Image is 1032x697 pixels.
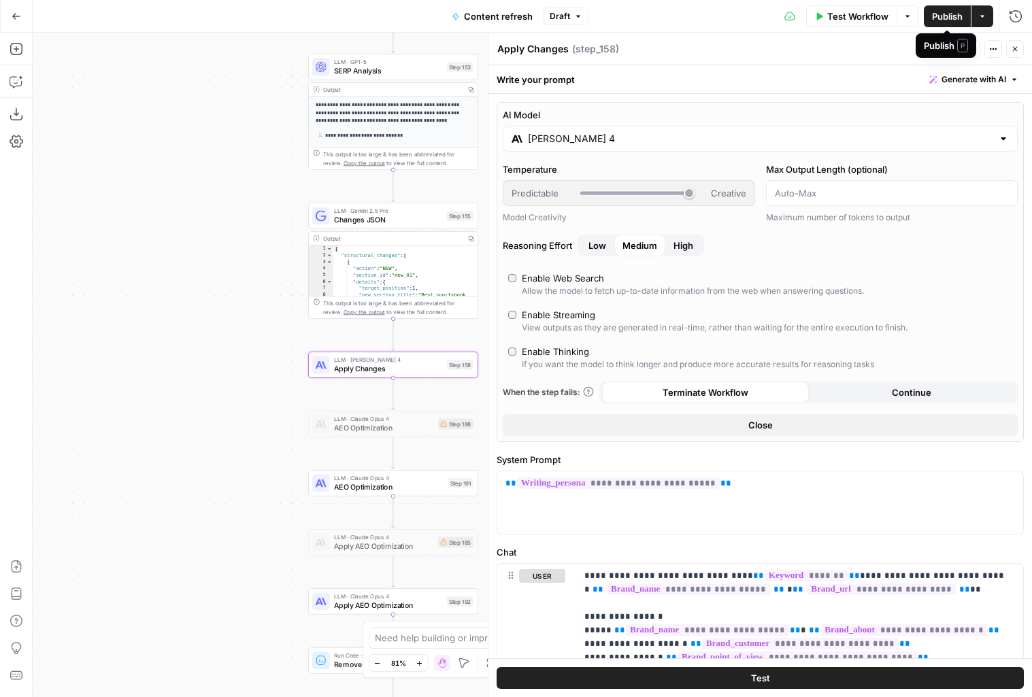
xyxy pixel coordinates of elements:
label: Reasoning Effort [503,235,1018,256]
div: Output [323,85,461,94]
span: Draft [550,10,570,22]
div: LLM · Claude Opus 4Apply AEO OptimizationStep 192 [308,588,478,615]
div: 5 [309,272,333,279]
g: Edge from step_188 to step_191 [392,437,395,469]
div: This output is too large & has been abbreviated for review. to view the full content. [323,150,473,167]
button: Reasoning EffortMediumHigh [580,235,614,256]
div: If you want the model to think longer and produce more accurate results for reasoning tasks [522,358,874,371]
div: 3 [309,258,333,265]
span: P [957,39,968,52]
div: LLM · Claude Opus 4AEO OptimizationStep 188 [308,411,478,437]
div: Enable Thinking [522,345,589,358]
button: Test [497,667,1024,689]
button: Reasoning EffortLowMedium [665,235,701,256]
span: ( step_158 ) [572,42,619,56]
div: Step 188 [438,418,473,429]
button: Test Workflow [806,5,897,27]
div: 6 [309,278,333,285]
div: Write your prompt [488,65,1032,93]
span: Remove H1 Tag [334,659,442,670]
span: Apply AEO Optimization [334,541,434,551]
div: LLM · Claude Opus 4AEO OptimizationStep 191 [308,470,478,496]
span: LLM · Claude Opus 4 [334,415,434,424]
span: LLM · [PERSON_NAME] 4 [334,356,442,364]
button: Publish [924,5,971,27]
label: AI Model [503,108,1018,122]
span: Toggle code folding, rows 2 through 93 [327,252,333,259]
button: Generate with AI [924,71,1024,88]
span: Publish [932,10,963,23]
span: Apply AEO Optimization [334,600,442,611]
input: Enable StreamingView outputs as they are generated in real-time, rather than waiting for the enti... [508,311,516,319]
span: Content refresh [464,10,533,23]
span: Copy the output [344,160,385,167]
div: LLM · [PERSON_NAME] 4Apply ChangesStep 158 [308,352,478,378]
g: Edge from step_153 to step_155 [392,170,395,202]
span: Predictable [512,186,559,200]
div: Output [323,234,461,243]
span: Medium [622,239,657,252]
span: LLM · Claude Opus 4 [334,533,434,542]
span: Continue [892,386,931,399]
span: 81% [391,658,406,668]
g: Edge from step_185 to step_192 [392,556,395,588]
input: Select a model [528,132,993,146]
label: System Prompt [497,453,1024,466]
span: AEO Optimization [334,422,434,433]
div: Allow the model to fetch up-to-date information from the web when answering questions. [522,285,864,297]
span: Test [751,671,770,685]
span: Creative [711,186,746,200]
label: Chat [497,545,1024,559]
span: LLM · Claude Opus 4 [334,592,442,601]
span: Generate with AI [942,73,1006,86]
g: Edge from step_194 to step_153 [392,21,395,53]
span: High [673,239,693,252]
span: Close [748,418,773,432]
div: Enable Web Search [522,271,604,285]
div: View outputs as they are generated in real-time, rather than waiting for the entire execution to ... [522,322,908,334]
button: Close [503,414,1018,436]
div: This output is too large & has been abbreviated for review. to view the full content. [323,299,473,316]
span: SERP Analysis [334,65,442,76]
span: Changes JSON [334,214,442,225]
span: LLM · Gemini 2.5 Pro [334,207,442,216]
div: Step 158 [447,360,473,369]
span: LLM · Claude Opus 4 [334,474,444,483]
span: Low [588,239,606,252]
div: 8 [309,292,333,305]
input: Enable ThinkingIf you want the model to think longer and produce more accurate results for reason... [508,347,516,356]
a: When the step fails: [503,386,594,398]
textarea: Apply Changes [497,42,569,56]
g: Edge from step_191 to step_185 [392,496,395,528]
button: Content refresh [444,5,541,27]
div: Model Creativity [503,211,755,224]
div: 1 [309,245,333,252]
span: Toggle code folding, rows 1 through 94 [327,245,333,252]
div: Step 185 [438,537,473,547]
div: Step 155 [447,211,473,220]
div: LLM · Claude Opus 4Apply AEO OptimizationStep 185 [308,529,478,556]
input: Enable Web SearchAllow the model to fetch up-to-date information from the web when answering ques... [508,274,516,282]
div: Run Code · PythonRemove H1 TagStep 159 [308,647,478,674]
span: Test Workflow [827,10,888,23]
button: Draft [544,7,588,25]
span: Run Code · Python [334,651,442,660]
span: Toggle code folding, rows 6 through 10 [327,278,333,285]
button: user [519,569,565,583]
span: AEO Optimization [334,481,444,492]
span: Terminate Workflow [663,386,748,399]
div: 7 [309,285,333,292]
span: LLM · GPT-5 [334,58,442,67]
button: Continue [809,381,1016,403]
span: Apply Changes [334,363,442,374]
span: Toggle code folding, rows 3 through 11 [327,258,333,265]
g: Edge from step_158 to step_188 [392,378,395,410]
div: Publish [924,39,968,52]
div: Maximum number of tokens to output [766,211,1018,224]
label: Max Output Length (optional) [766,163,1018,176]
div: Enable Streaming [522,308,595,322]
div: Step 191 [448,478,473,488]
div: 2 [309,252,333,259]
g: Edge from step_155 to step_158 [392,319,395,351]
